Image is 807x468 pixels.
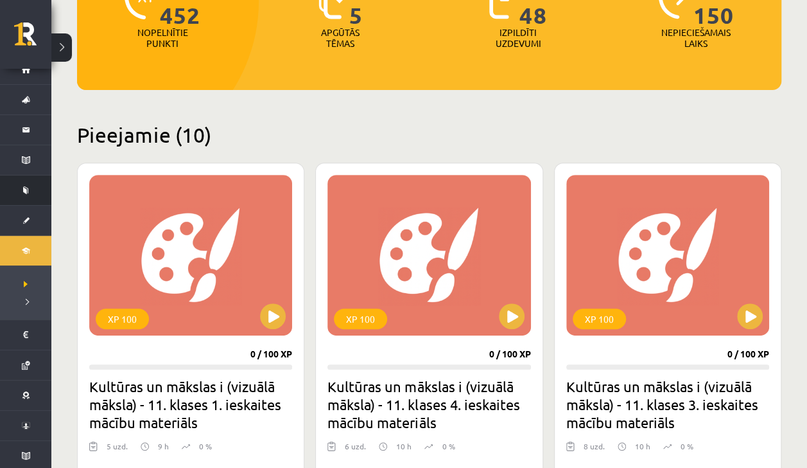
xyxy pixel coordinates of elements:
div: 8 uzd. [584,440,605,460]
div: XP 100 [334,309,387,329]
div: XP 100 [573,309,626,329]
h2: Kultūras un mākslas i (vizuālā māksla) - 11. klases 3. ieskaites mācību materiāls [566,377,769,431]
a: Rīgas 1. Tālmācības vidusskola [14,22,51,55]
h2: Kultūras un mākslas i (vizuālā māksla) - 11. klases 1. ieskaites mācību materiāls [89,377,292,431]
p: Apgūtās tēmas [315,27,365,49]
p: Izpildīti uzdevumi [493,27,543,49]
div: 5 uzd. [107,440,128,460]
div: 6 uzd. [345,440,366,460]
p: 9 h [158,440,169,452]
p: 0 % [681,440,693,452]
p: 10 h [396,440,412,452]
p: Nopelnītie punkti [137,27,188,49]
p: 0 % [442,440,455,452]
h2: Pieejamie (10) [77,122,781,147]
div: XP 100 [96,309,149,329]
p: 0 % [199,440,212,452]
p: 10 h [635,440,650,452]
h2: Kultūras un mākslas i (vizuālā māksla) - 11. klases 4. ieskaites mācību materiāls [327,377,530,431]
p: Nepieciešamais laiks [661,27,731,49]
